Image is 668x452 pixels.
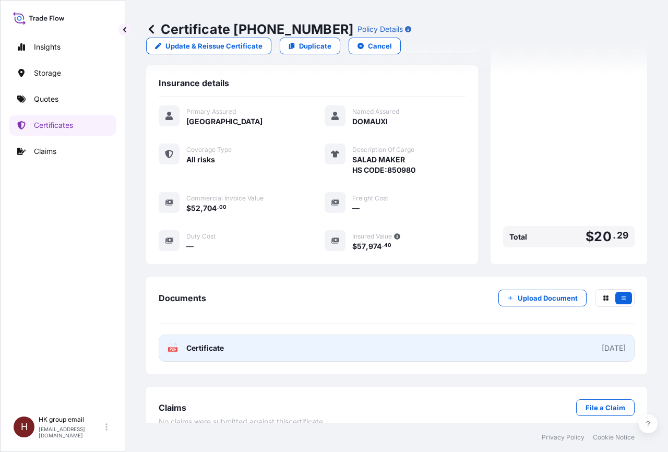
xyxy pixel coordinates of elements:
[602,343,626,353] div: [DATE]
[352,232,392,241] span: Insured Value
[368,41,392,51] p: Cancel
[498,290,587,306] button: Upload Document
[39,426,103,438] p: [EMAIL_ADDRESS][DOMAIN_NAME]
[203,205,217,212] span: 704
[509,232,527,242] span: Total
[352,146,414,154] span: Description Of Cargo
[382,244,384,247] span: .
[349,38,401,54] button: Cancel
[352,194,388,203] span: Freight Cost
[186,343,224,353] span: Certificate
[542,433,584,442] a: Privacy Policy
[200,205,203,212] span: ,
[9,89,116,110] a: Quotes
[34,146,56,157] p: Claims
[186,154,215,165] span: All risks
[159,335,635,362] a: PDFCertificate[DATE]
[617,232,628,239] span: 29
[159,78,229,88] span: Insurance details
[366,243,368,250] span: ,
[186,116,263,127] span: [GEOGRAPHIC_DATA]
[368,243,381,250] span: 974
[39,415,103,424] p: HK group email
[186,241,194,252] span: —
[352,108,399,116] span: Named Assured
[352,116,388,127] span: DOMAUXI
[613,232,616,239] span: .
[165,41,263,51] p: Update & Reissue Certificate
[34,94,58,104] p: Quotes
[34,68,61,78] p: Storage
[357,24,403,34] p: Policy Details
[186,232,216,241] span: Duty Cost
[586,402,625,413] p: File a Claim
[352,203,360,213] span: —
[21,422,28,432] span: H
[280,38,340,54] a: Duplicate
[217,206,219,209] span: .
[9,37,116,57] a: Insights
[593,433,635,442] a: Cookie Notice
[186,194,264,203] span: Commercial Invoice Value
[576,399,635,416] a: File a Claim
[186,108,236,116] span: Primary Assured
[9,63,116,84] a: Storage
[518,293,578,303] p: Upload Document
[159,293,206,303] span: Documents
[170,348,176,351] text: PDF
[159,402,186,413] span: Claims
[384,244,391,247] span: 40
[146,21,353,38] p: Certificate [PHONE_NUMBER]
[191,205,200,212] span: 52
[186,205,191,212] span: $
[159,417,325,427] span: No claims were submitted against this certificate .
[352,154,415,175] span: SALAD MAKER HS CODE:850980
[34,120,73,130] p: Certificates
[299,41,331,51] p: Duplicate
[34,42,61,52] p: Insights
[594,230,611,243] span: 20
[9,141,116,162] a: Claims
[357,243,366,250] span: 57
[219,206,226,209] span: 00
[186,146,232,154] span: Coverage Type
[352,243,357,250] span: $
[146,38,271,54] a: Update & Reissue Certificate
[9,115,116,136] a: Certificates
[586,230,594,243] span: $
